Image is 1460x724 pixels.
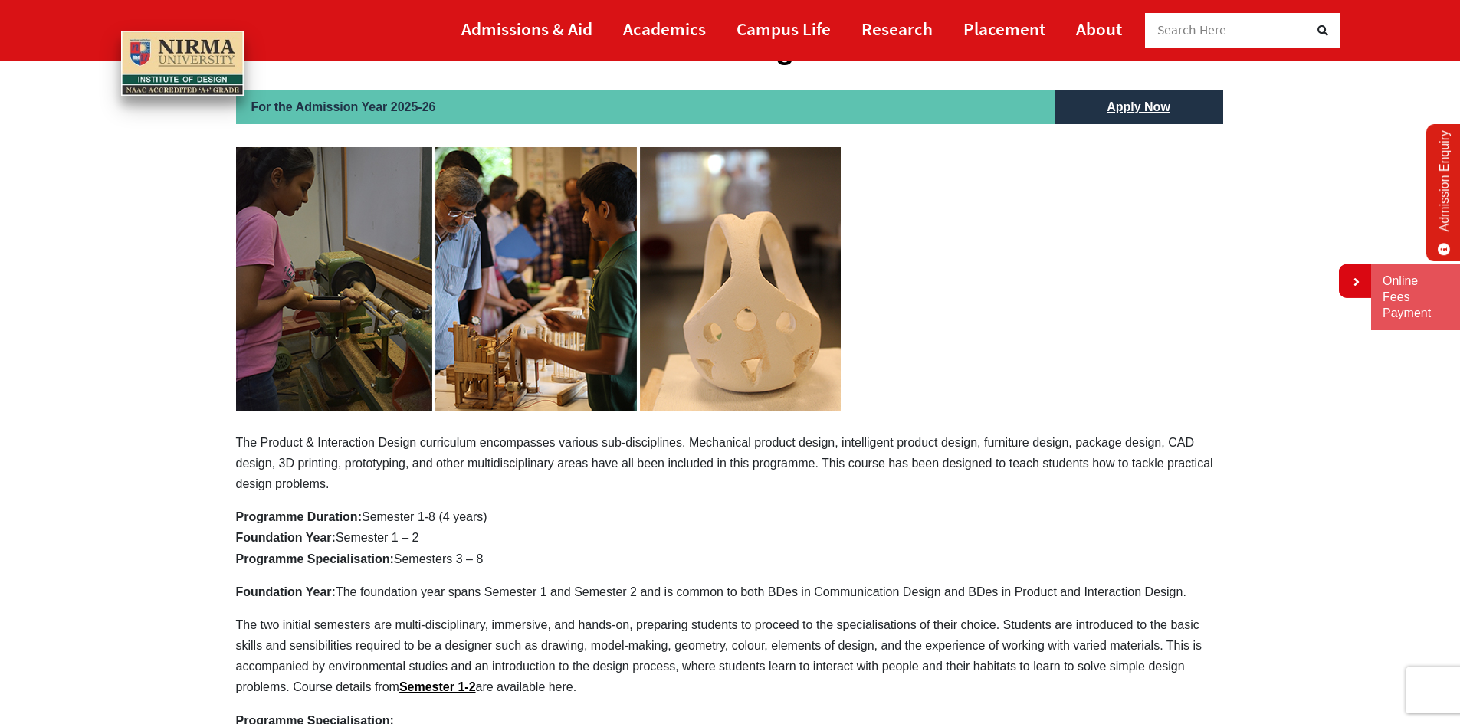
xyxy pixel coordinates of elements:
[236,581,1225,602] p: The foundation year spans Semester 1 and Semester 2 and is common to both BDes in Communication D...
[737,11,831,46] a: Campus Life
[236,506,1225,569] p: Semester 1-8 (4 years) Semester 1 – 2 Semesters 3 – 8
[236,147,1225,494] p: The Product & Interaction Design curriculum encompasses various sub-disciplines. Mechanical produ...
[1076,11,1122,46] a: About
[461,11,592,46] a: Admissions & Aid
[236,510,362,523] b: Programme Duration:
[399,680,476,693] a: Semester 1-2
[623,11,706,46] a: Academics
[236,531,336,544] b: Foundation Year:
[236,90,1055,124] h2: For the Admission Year 2025-26
[236,585,336,598] strong: Foundation Year:
[121,31,244,97] img: main_logo
[963,11,1045,46] a: Placement
[1383,274,1449,321] a: Online Fees Payment
[1091,90,1186,124] a: Apply Now
[236,614,1225,698] p: The two initial semesters are multi-disciplinary, immersive, and hands-on, preparing students to ...
[236,552,394,565] b: Programme Specialisation:
[1157,21,1227,38] span: Search Here
[236,147,841,411] img: ID
[861,11,933,46] a: Research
